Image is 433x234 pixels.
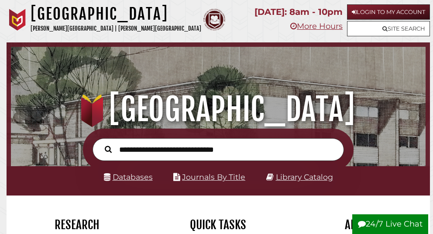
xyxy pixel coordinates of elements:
[154,217,282,232] h2: Quick Tasks
[100,143,116,154] button: Search
[347,4,430,20] a: Login to My Account
[17,90,419,129] h1: [GEOGRAPHIC_DATA]
[296,217,423,232] h2: About
[7,9,28,31] img: Calvin University
[13,217,141,232] h2: Research
[347,21,430,36] a: Site Search
[31,4,201,24] h1: [GEOGRAPHIC_DATA]
[182,172,245,182] a: Journals By Title
[203,9,225,31] img: Calvin Theological Seminary
[254,4,343,20] p: [DATE]: 8am - 10pm
[290,21,343,31] a: More Hours
[104,172,153,182] a: Databases
[31,24,201,34] p: [PERSON_NAME][GEOGRAPHIC_DATA] | [PERSON_NAME][GEOGRAPHIC_DATA]
[105,146,112,154] i: Search
[276,172,333,182] a: Library Catalog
